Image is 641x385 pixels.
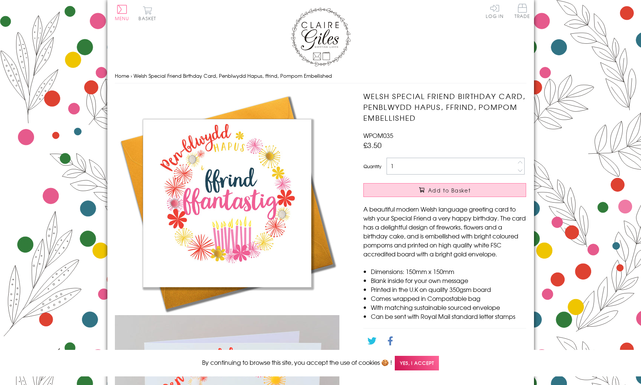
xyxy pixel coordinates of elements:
li: Can be sent with Royal Mail standard letter stamps [371,312,526,321]
span: Yes, I accept [395,356,439,370]
li: Printed in the U.K on quality 350gsm board [371,285,526,294]
img: Welsh Special Friend Birthday Card, Penblwydd Hapus, ffrind, Pompom Embellished [115,91,339,315]
span: Menu [115,15,129,22]
button: Menu [115,5,129,21]
li: Blank inside for your own message [371,276,526,285]
span: Trade [515,4,530,18]
button: Basket [137,6,158,21]
span: £3.50 [363,140,382,150]
p: A beautiful modern Welsh language greeting card to wish your Special Friend a very happy birthday... [363,204,526,258]
span: Welsh Special Friend Birthday Card, Penblwydd Hapus, ffrind, Pompom Embellished [134,72,332,79]
li: Comes wrapped in Compostable bag [371,294,526,303]
label: Quantity [363,163,381,170]
a: Log In [486,4,504,18]
a: Home [115,72,129,79]
span: › [131,72,132,79]
span: WPOM035 [363,131,393,140]
li: Dimensions: 150mm x 150mm [371,267,526,276]
button: Add to Basket [363,183,526,197]
h1: Welsh Special Friend Birthday Card, Penblwydd Hapus, ffrind, Pompom Embellished [363,91,526,123]
img: Claire Giles Greetings Cards [291,7,351,67]
li: With matching sustainable sourced envelope [371,303,526,312]
nav: breadcrumbs [115,68,526,84]
a: Trade [515,4,530,20]
span: Add to Basket [428,187,471,194]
